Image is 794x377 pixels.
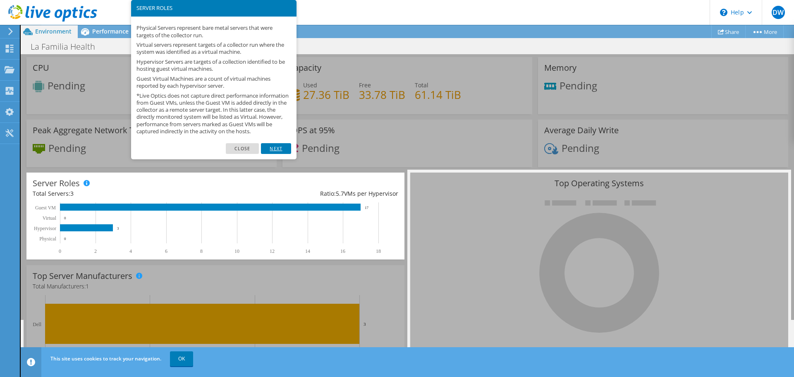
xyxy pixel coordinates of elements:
[772,6,785,19] span: DW
[720,9,727,16] svg: \n
[261,143,291,154] a: Next
[136,5,291,11] h3: SERVER ROLES
[27,42,108,51] h1: La Familia Health
[136,75,291,89] p: Guest Virtual Machines are a count of virtual machines reported by each hypervisor server.
[136,58,291,72] p: Hypervisor Servers are targets of a collection identified to be hosting guest virtual machines.
[136,24,291,38] p: Physical Servers represent bare metal servers that were targets of the collector run.
[136,41,291,55] p: Virtual servers represent targets of a collector run where the system was identified as a virtual...
[226,143,259,154] a: Close
[92,27,129,35] span: Performance
[136,92,291,135] p: *Live Optics does not capture direct performance information from Guest VMs, unless the Guest VM ...
[50,355,161,362] span: This site uses cookies to track your navigation.
[711,25,746,38] a: Share
[745,25,784,38] a: More
[35,27,72,35] span: Environment
[170,351,193,366] a: OK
